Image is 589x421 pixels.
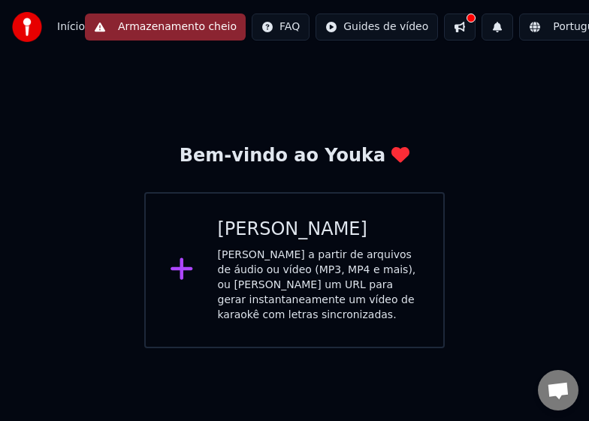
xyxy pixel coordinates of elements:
[85,14,246,41] button: Armazenamento cheio
[218,218,420,242] div: [PERSON_NAME]
[538,370,578,410] a: Bate-papo aberto
[12,12,42,42] img: youka
[57,20,85,35] nav: breadcrumb
[252,14,310,41] button: FAQ
[218,248,420,323] div: [PERSON_NAME] a partir de arquivos de áudio ou vídeo (MP3, MP4 e mais), ou [PERSON_NAME] um URL p...
[57,20,85,35] span: Início
[316,14,438,41] button: Guides de vídeo
[180,144,409,168] div: Bem-vindo ao Youka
